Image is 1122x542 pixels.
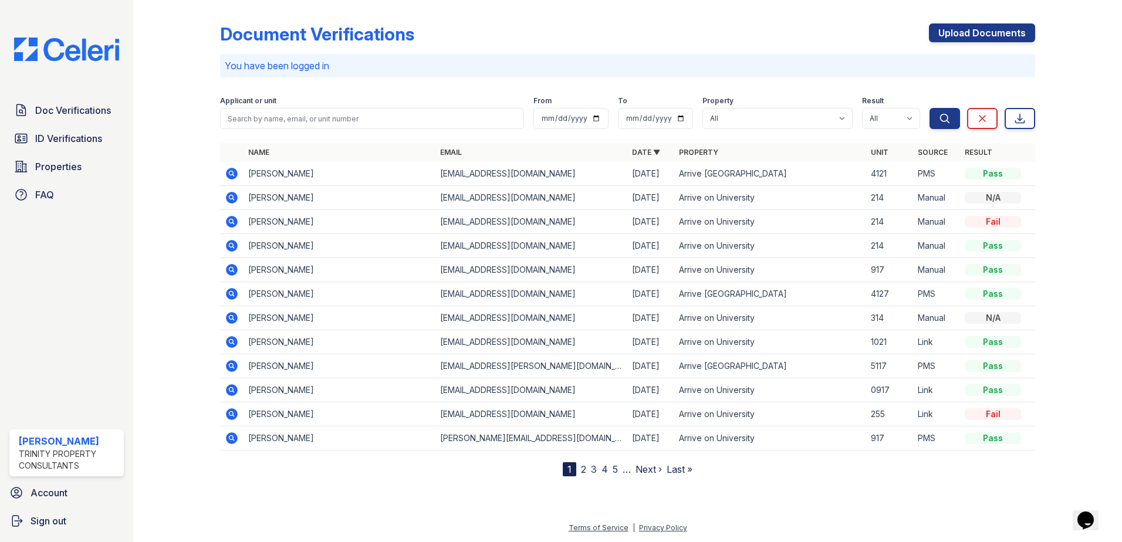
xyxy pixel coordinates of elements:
td: [PERSON_NAME] [244,378,435,402]
td: Arrive [GEOGRAPHIC_DATA] [674,282,866,306]
label: From [533,96,552,106]
a: Upload Documents [929,23,1035,42]
td: 917 [866,258,913,282]
td: [EMAIL_ADDRESS][DOMAIN_NAME] [435,330,627,354]
a: Next › [636,463,662,475]
label: Applicant or unit [220,96,276,106]
a: Doc Verifications [9,99,124,122]
td: [PERSON_NAME] [244,234,435,258]
span: Sign out [31,514,66,528]
td: [EMAIL_ADDRESS][DOMAIN_NAME] [435,306,627,330]
a: Terms of Service [569,523,628,532]
td: PMS [913,162,960,186]
div: Fail [965,216,1021,228]
td: PMS [913,426,960,450]
div: Pass [965,360,1021,372]
span: … [623,462,631,476]
div: [PERSON_NAME] [19,434,119,448]
td: [EMAIL_ADDRESS][DOMAIN_NAME] [435,378,627,402]
td: Link [913,402,960,426]
td: Arrive on University [674,210,866,234]
td: Manual [913,210,960,234]
td: [DATE] [627,426,674,450]
td: [PERSON_NAME] [244,426,435,450]
div: Pass [965,432,1021,444]
td: Link [913,378,960,402]
td: [PERSON_NAME] [244,330,435,354]
span: FAQ [35,188,54,202]
td: Arrive on University [674,378,866,402]
td: Manual [913,186,960,210]
td: Arrive on University [674,402,866,426]
a: Date ▼ [632,148,660,157]
a: Last » [667,463,692,475]
td: [DATE] [627,162,674,186]
td: 255 [866,402,913,426]
div: N/A [965,312,1021,324]
div: Pass [965,240,1021,252]
a: 4 [601,463,608,475]
div: | [633,523,635,532]
label: Result [862,96,884,106]
img: CE_Logo_Blue-a8612792a0a2168367f1c8372b55b34899dd931a85d93a1a3d3e32e68fde9ad4.png [5,38,129,61]
div: Pass [965,384,1021,396]
td: Arrive on University [674,186,866,210]
td: [PERSON_NAME][EMAIL_ADDRESS][DOMAIN_NAME] [435,426,627,450]
a: Source [918,148,948,157]
a: Account [5,481,129,504]
input: Search by name, email, or unit number [220,108,524,129]
div: Document Verifications [220,23,414,45]
td: PMS [913,354,960,378]
td: 4121 [866,162,913,186]
a: Email [440,148,462,157]
td: [PERSON_NAME] [244,354,435,378]
td: Arrive on University [674,258,866,282]
span: Account [31,486,67,500]
td: 0917 [866,378,913,402]
a: Sign out [5,509,129,533]
a: Name [248,148,269,157]
div: Fail [965,408,1021,420]
td: [EMAIL_ADDRESS][PERSON_NAME][DOMAIN_NAME] [435,354,627,378]
td: [EMAIL_ADDRESS][DOMAIN_NAME] [435,282,627,306]
td: 214 [866,234,913,258]
td: Manual [913,306,960,330]
td: [EMAIL_ADDRESS][DOMAIN_NAME] [435,162,627,186]
td: Arrive on University [674,234,866,258]
div: Pass [965,288,1021,300]
td: [PERSON_NAME] [244,210,435,234]
td: PMS [913,282,960,306]
a: FAQ [9,183,124,206]
td: 214 [866,210,913,234]
td: [DATE] [627,402,674,426]
td: [PERSON_NAME] [244,282,435,306]
td: [EMAIL_ADDRESS][DOMAIN_NAME] [435,210,627,234]
td: [EMAIL_ADDRESS][DOMAIN_NAME] [435,186,627,210]
td: Manual [913,234,960,258]
td: Link [913,330,960,354]
td: [PERSON_NAME] [244,258,435,282]
div: 1 [563,462,576,476]
div: Pass [965,336,1021,348]
td: 214 [866,186,913,210]
td: [DATE] [627,378,674,402]
td: [DATE] [627,354,674,378]
td: [PERSON_NAME] [244,402,435,426]
a: ID Verifications [9,127,124,150]
div: N/A [965,192,1021,204]
td: [PERSON_NAME] [244,162,435,186]
a: Result [965,148,992,157]
span: ID Verifications [35,131,102,145]
td: [DATE] [627,306,674,330]
td: [DATE] [627,282,674,306]
span: Doc Verifications [35,103,111,117]
a: Unit [871,148,888,157]
td: [DATE] [627,186,674,210]
a: 2 [581,463,586,475]
td: [DATE] [627,234,674,258]
td: Arrive on University [674,330,866,354]
td: [DATE] [627,258,674,282]
td: [DATE] [627,210,674,234]
td: Manual [913,258,960,282]
td: [EMAIL_ADDRESS][DOMAIN_NAME] [435,234,627,258]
